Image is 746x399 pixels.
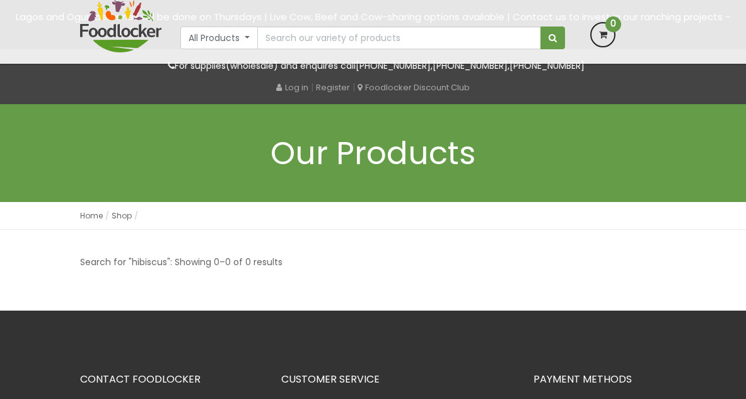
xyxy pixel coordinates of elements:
a: Shop [112,210,132,221]
h3: CONTACT FOODLOCKER [80,374,263,385]
iframe: chat widget [668,320,746,380]
p: For supplies(wholesale) and enquires call , , [80,59,667,73]
a: [PHONE_NUMBER] [510,59,585,72]
a: Log in [276,81,308,93]
h3: CUSTOMER SERVICE [281,374,515,385]
input: Search our variety of products [257,27,541,49]
button: All Products [180,27,258,49]
span: | [311,81,313,93]
h3: PAYMENT METHODS [533,374,666,385]
a: Foodlocker Discount Club [358,81,470,93]
span: | [353,81,355,93]
p: Search for "hibiscus": Showing 0–0 of 0 results [80,255,283,270]
span: 0 [605,16,621,32]
a: [PHONE_NUMBER] [356,59,431,72]
a: [PHONE_NUMBER] [433,59,508,72]
a: Register [316,81,350,93]
h1: Our Products [80,136,667,170]
a: Home [80,210,103,221]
